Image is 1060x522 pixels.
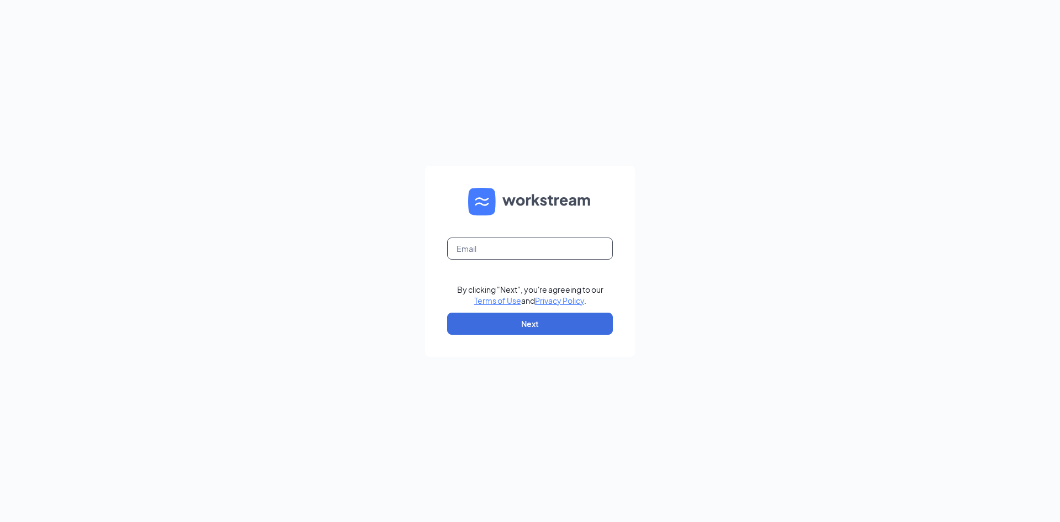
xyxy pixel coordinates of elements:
[474,296,521,305] a: Terms of Use
[447,238,613,260] input: Email
[468,188,592,215] img: WS logo and Workstream text
[535,296,584,305] a: Privacy Policy
[447,313,613,335] button: Next
[457,284,603,306] div: By clicking "Next", you're agreeing to our and .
